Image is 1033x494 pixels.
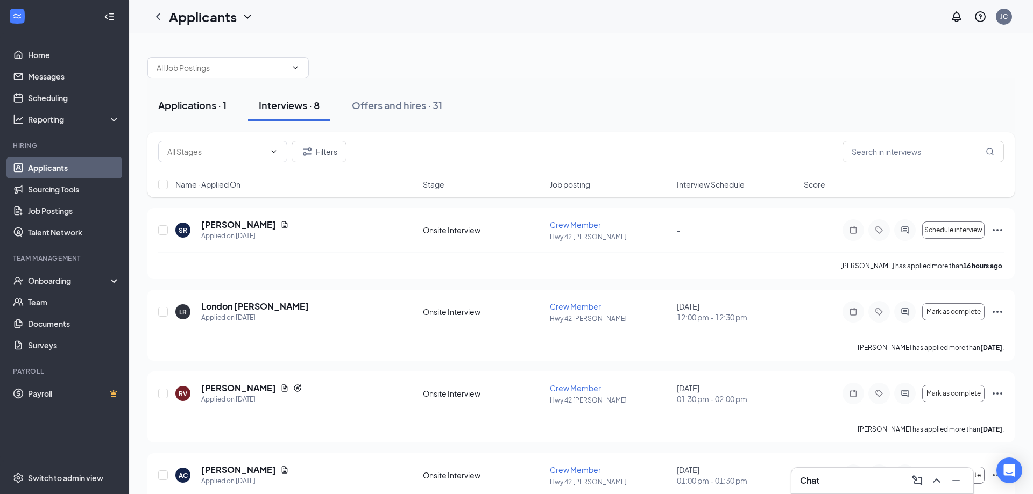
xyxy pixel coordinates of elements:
[922,303,985,320] button: Mark as complete
[270,147,278,156] svg: ChevronDown
[280,384,289,392] svg: Document
[847,307,860,316] svg: Note
[201,300,309,312] h5: London [PERSON_NAME]
[13,114,24,125] svg: Analysis
[201,219,276,231] h5: [PERSON_NAME]
[423,470,543,481] div: Onsite Interview
[843,141,1004,162] input: Search in interviews
[169,8,237,26] h1: Applicants
[13,472,24,483] svg: Settings
[179,226,187,235] div: SR
[259,98,320,112] div: Interviews · 8
[179,471,188,480] div: AC
[280,220,289,229] svg: Document
[423,388,543,399] div: Onsite Interview
[677,475,797,486] span: 01:00 pm - 01:30 pm
[157,62,287,74] input: All Job Postings
[104,11,115,22] svg: Collapse
[550,396,670,405] p: Hwy 42 [PERSON_NAME]
[13,254,118,263] div: Team Management
[991,305,1004,318] svg: Ellipses
[991,387,1004,400] svg: Ellipses
[847,226,860,234] svg: Note
[423,306,543,317] div: Onsite Interview
[677,312,797,323] span: 12:00 pm - 12:30 pm
[922,221,985,239] button: Schedule interview
[201,394,302,405] div: Applied on [DATE]
[292,141,346,162] button: Filter Filters
[28,157,120,178] a: Applicants
[301,145,314,158] svg: Filter
[847,389,860,398] svg: Note
[677,393,797,404] span: 01:30 pm - 02:00 pm
[873,307,886,316] svg: Tag
[13,275,24,286] svg: UserCheck
[804,179,825,190] span: Score
[167,146,265,157] input: All Stages
[926,308,981,316] span: Mark as complete
[677,301,797,323] div: [DATE]
[858,343,1004,352] p: [PERSON_NAME] has applied more than .
[873,389,886,398] svg: Tag
[898,389,911,398] svg: ActiveChat
[950,474,963,487] svg: Minimize
[950,10,963,23] svg: Notifications
[550,465,601,475] span: Crew Member
[28,275,111,286] div: Onboarding
[12,11,23,22] svg: WorkstreamLogo
[28,472,103,483] div: Switch to admin view
[677,383,797,404] div: [DATE]
[152,10,165,23] svg: ChevronLeft
[840,261,1004,270] p: [PERSON_NAME] has applied more than .
[898,226,911,234] svg: ActiveChat
[201,476,289,486] div: Applied on [DATE]
[28,87,120,109] a: Scheduling
[241,10,254,23] svg: ChevronDown
[909,472,926,489] button: ComposeMessage
[158,98,227,112] div: Applications · 1
[991,469,1004,482] svg: Ellipses
[423,179,444,190] span: Stage
[201,231,289,241] div: Applied on [DATE]
[550,383,601,393] span: Crew Member
[550,477,670,486] p: Hwy 42 [PERSON_NAME]
[201,464,276,476] h5: [PERSON_NAME]
[201,382,276,394] h5: [PERSON_NAME]
[926,390,981,397] span: Mark as complete
[28,44,120,66] a: Home
[550,314,670,323] p: Hwy 42 [PERSON_NAME]
[28,221,120,243] a: Talent Network
[974,10,987,23] svg: QuestionInfo
[922,467,985,484] button: Mark as complete
[550,302,601,311] span: Crew Member
[28,383,120,404] a: PayrollCrown
[28,114,121,125] div: Reporting
[963,262,1002,270] b: 16 hours ago
[677,225,681,235] span: -
[800,475,819,486] h3: Chat
[924,226,982,234] span: Schedule interview
[352,98,442,112] div: Offers and hires · 31
[201,312,309,323] div: Applied on [DATE]
[550,179,590,190] span: Job posting
[858,425,1004,434] p: [PERSON_NAME] has applied more than .
[28,313,120,334] a: Documents
[293,384,302,392] svg: Reapply
[991,224,1004,237] svg: Ellipses
[980,343,1002,352] b: [DATE]
[550,220,601,230] span: Crew Member
[280,466,289,474] svg: Document
[922,385,985,402] button: Mark as complete
[179,307,187,317] div: LR
[996,457,1022,483] div: Open Intercom Messenger
[28,334,120,356] a: Surveys
[28,291,120,313] a: Team
[930,474,943,487] svg: ChevronUp
[911,474,924,487] svg: ComposeMessage
[291,63,300,72] svg: ChevronDown
[898,307,911,316] svg: ActiveChat
[980,425,1002,433] b: [DATE]
[677,179,745,190] span: Interview Schedule
[28,200,120,221] a: Job Postings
